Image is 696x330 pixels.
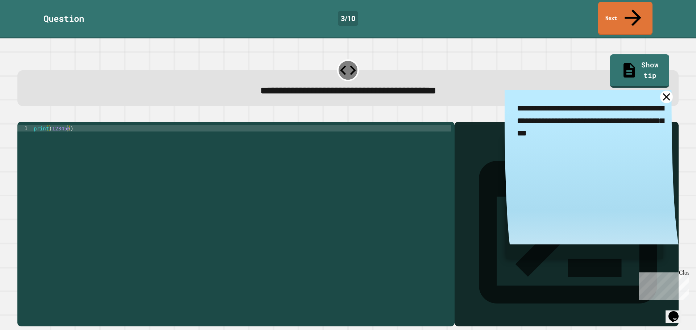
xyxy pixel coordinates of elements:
[17,125,32,131] div: 1
[666,301,689,323] iframe: chat widget
[636,270,689,300] iframe: chat widget
[338,11,358,26] div: 3 / 10
[43,12,84,25] div: Question
[3,3,50,46] div: Chat with us now!Close
[598,2,652,35] a: Next
[610,54,669,88] a: Show tip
